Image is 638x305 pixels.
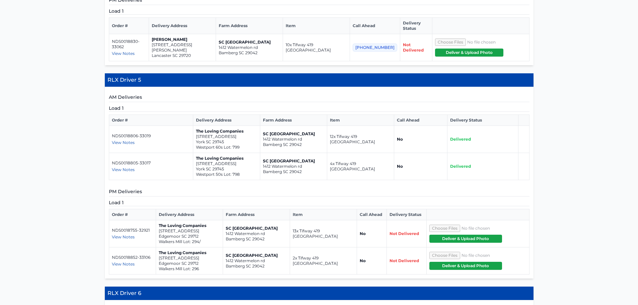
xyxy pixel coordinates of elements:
[226,253,287,258] p: SC [GEOGRAPHIC_DATA]
[397,137,403,142] strong: No
[226,258,287,263] p: 1412 Watermelon rd
[109,105,529,112] h5: Load 1
[389,231,419,236] span: Not Delivered
[112,140,135,145] span: View Notes
[226,236,287,242] p: Bamberg SC 29042
[394,115,447,126] th: Call Ahead
[263,142,324,147] p: Bamberg SC 29042
[196,161,257,166] p: [STREET_ADDRESS]
[159,255,220,261] p: [STREET_ADDRESS]
[112,255,153,260] p: NDS0018852-33106
[327,153,394,180] td: 4x Tifway 419 [GEOGRAPHIC_DATA]
[196,134,257,139] p: [STREET_ADDRESS]
[290,209,357,220] th: Item
[196,129,257,134] p: The Loving Companies
[389,258,419,263] span: Not Delivered
[149,18,216,34] th: Delivery Address
[159,239,220,244] p: Walkers Mill Lot: 294/
[263,158,324,164] p: SC [GEOGRAPHIC_DATA]
[159,250,220,255] p: The Loving Companies
[159,266,220,272] p: Walkers Mill Lot: 296
[156,209,223,220] th: Delivery Address
[226,231,287,236] p: 1412 Watermelon rd
[219,50,280,56] p: Bamberg SC 29042
[226,226,287,231] p: SC [GEOGRAPHIC_DATA]
[109,209,156,220] th: Order #
[159,234,220,239] p: Edgemoor SC 29712
[159,223,220,228] p: The Loving Companies
[429,262,502,270] button: Deliver & Upload Photo
[196,166,257,172] p: York SC 29745
[216,18,283,34] th: Farm Address
[260,115,327,126] th: Farm Address
[112,234,135,239] span: View Notes
[263,169,324,174] p: Bamberg SC 29042
[109,188,529,197] h5: PM Deliveries
[105,73,534,87] h4: RLX Driver 5
[263,131,324,137] p: SC [GEOGRAPHIC_DATA]
[112,51,135,56] span: View Notes
[196,172,257,177] p: Westport 50s Lot: 798
[450,164,471,169] span: Delivered
[152,42,213,53] p: [STREET_ADDRESS][PERSON_NAME]
[193,115,260,126] th: Delivery Address
[429,235,502,243] button: Deliver & Upload Photo
[360,231,366,236] strong: No
[283,18,350,34] th: Item
[360,258,366,263] strong: No
[290,247,357,275] td: 2x Tifway 419 [GEOGRAPHIC_DATA]
[223,209,290,220] th: Farm Address
[290,220,357,247] td: 13x Tifway 419 [GEOGRAPHIC_DATA]
[105,287,534,300] h4: RLX Driver 6
[435,49,503,57] button: Deliver & Upload Photo
[219,40,280,45] p: SC [GEOGRAPHIC_DATA]
[109,115,193,126] th: Order #
[112,160,191,166] p: NDS0018805-33017
[109,199,529,206] h5: Load 1
[327,126,394,153] td: 12x Tifway 419 [GEOGRAPHIC_DATA]
[196,145,257,150] p: Westport 60s Lot: 799
[400,18,432,34] th: Delivery Status
[196,139,257,145] p: York SC 29745
[112,39,146,50] p: NDS0018830-33062
[159,261,220,266] p: Edgemoor SC 29712
[226,263,287,269] p: Bamberg SC 29042
[152,53,213,58] p: Lancaster SC 29720
[386,209,426,220] th: Delivery Status
[159,228,220,234] p: [STREET_ADDRESS]
[263,137,324,142] p: 1412 Watermelon rd
[112,261,135,266] span: View Notes
[357,209,386,220] th: Call Ahead
[403,42,424,53] span: Not Delivered
[112,167,135,172] span: View Notes
[196,156,257,161] p: The Loving Companies
[397,164,403,169] strong: No
[109,8,529,15] h5: Load 1
[450,137,471,142] span: Delivered
[109,94,529,102] h5: AM Deliveries
[219,45,280,50] p: 1412 Watermelon rd
[152,37,213,42] p: [PERSON_NAME]
[447,115,518,126] th: Delivery Status
[109,18,149,34] th: Order #
[112,133,191,139] p: NDS0018806-33019
[283,34,350,61] td: 10x Tifway 419 [GEOGRAPHIC_DATA]
[112,228,153,233] p: NDS0018755-32921
[327,115,394,126] th: Item
[353,44,397,52] span: [PHONE_NUMBER]
[263,164,324,169] p: 1412 Watermelon rd
[350,18,400,34] th: Call Ahead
